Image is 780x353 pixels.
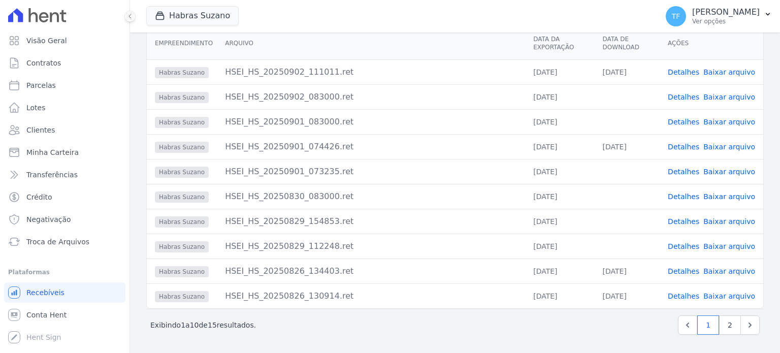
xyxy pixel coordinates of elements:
span: Habras Suzano [155,92,209,103]
td: [DATE] [595,134,660,159]
span: Habras Suzano [155,67,209,78]
a: Baixar arquivo [703,68,755,76]
a: Baixar arquivo [703,217,755,226]
div: HSEI_HS_20250901_083000.ret [225,116,517,128]
a: Detalhes [668,143,699,151]
a: Parcelas [4,75,125,95]
a: Baixar arquivo [703,93,755,101]
div: HSEI_HS_20250830_083000.ret [225,190,517,203]
a: Conta Hent [4,305,125,325]
a: Transferências [4,165,125,185]
span: Conta Hent [26,310,67,320]
td: [DATE] [595,259,660,283]
span: 10 [190,321,199,329]
a: Lotes [4,98,125,118]
a: Baixar arquivo [703,292,755,300]
a: Detalhes [668,118,699,126]
button: Habras Suzano [146,6,239,25]
span: Recebíveis [26,287,64,298]
th: Data de Download [595,27,660,60]
a: Detalhes [668,93,699,101]
a: Minha Carteira [4,142,125,163]
a: Detalhes [668,292,699,300]
span: Visão Geral [26,36,67,46]
div: HSEI_HS_20250829_112248.ret [225,240,517,252]
div: HSEI_HS_20250902_083000.ret [225,91,517,103]
span: Parcelas [26,80,56,90]
a: Baixar arquivo [703,118,755,126]
td: [DATE] [595,59,660,84]
span: Clientes [26,125,55,135]
a: Clientes [4,120,125,140]
td: [DATE] [525,109,594,134]
div: HSEI_HS_20250829_154853.ret [225,215,517,228]
a: Detalhes [668,267,699,275]
td: [DATE] [525,134,594,159]
p: Ver opções [692,17,760,25]
a: Troca de Arquivos [4,232,125,252]
a: Next [740,315,760,335]
div: HSEI_HS_20250826_134403.ret [225,265,517,277]
a: 2 [719,315,741,335]
a: Baixar arquivo [703,242,755,250]
span: 1 [181,321,185,329]
span: Troca de Arquivos [26,237,89,247]
div: HSEI_HS_20250901_074426.ret [225,141,517,153]
td: [DATE] [525,283,594,308]
a: Detalhes [668,217,699,226]
span: Transferências [26,170,78,180]
div: HSEI_HS_20250902_111011.ret [225,66,517,78]
span: Lotes [26,103,46,113]
span: Habras Suzano [155,266,209,277]
span: Habras Suzano [155,241,209,252]
p: [PERSON_NAME] [692,7,760,17]
th: Ações [660,27,763,60]
a: Detalhes [668,168,699,176]
span: Habras Suzano [155,117,209,128]
td: [DATE] [525,209,594,234]
td: [DATE] [525,259,594,283]
a: Baixar arquivo [703,192,755,201]
a: Visão Geral [4,30,125,51]
a: Detalhes [668,242,699,250]
th: Arquivo [217,27,525,60]
td: [DATE] [525,84,594,109]
td: [DATE] [525,159,594,184]
td: [DATE] [525,59,594,84]
th: Empreendimento [147,27,217,60]
a: Recebíveis [4,282,125,303]
a: Crédito [4,187,125,207]
a: Baixar arquivo [703,267,755,275]
a: Detalhes [668,192,699,201]
button: TF [PERSON_NAME] Ver opções [658,2,780,30]
div: Plataformas [8,266,121,278]
a: Baixar arquivo [703,143,755,151]
span: TF [672,13,680,20]
span: 15 [208,321,217,329]
a: Detalhes [668,68,699,76]
td: [DATE] [595,283,660,308]
span: Habras Suzano [155,142,209,153]
a: 1 [697,315,719,335]
span: Minha Carteira [26,147,79,157]
span: Habras Suzano [155,216,209,228]
span: Habras Suzano [155,167,209,178]
div: HSEI_HS_20250901_073235.ret [225,166,517,178]
a: Contratos [4,53,125,73]
a: Previous [678,315,697,335]
span: Habras Suzano [155,191,209,203]
span: Contratos [26,58,61,68]
span: Negativação [26,214,71,224]
span: Habras Suzano [155,291,209,302]
td: [DATE] [525,184,594,209]
a: Baixar arquivo [703,168,755,176]
a: Negativação [4,209,125,230]
td: [DATE] [525,234,594,259]
p: Exibindo a de resultados. [150,320,256,330]
div: HSEI_HS_20250826_130914.ret [225,290,517,302]
th: Data da Exportação [525,27,594,60]
span: Crédito [26,192,52,202]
